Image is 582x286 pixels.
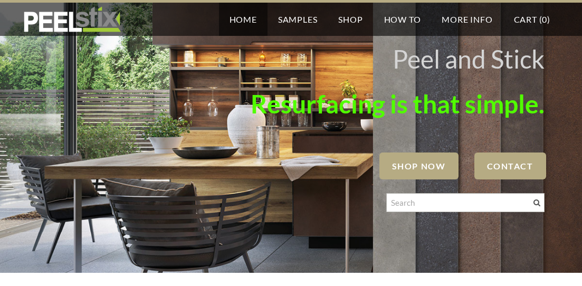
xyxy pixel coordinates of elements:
[503,3,561,36] a: Cart (0)
[21,6,123,33] img: REFACE SUPPLIES
[374,3,432,36] a: How To
[386,193,545,212] input: Search
[542,14,547,24] span: 0
[474,152,546,179] a: Contact
[251,89,545,119] font: Resurfacing is that simple.
[431,3,503,36] a: More Info
[379,152,459,179] a: SHOP NOW
[219,3,268,36] a: Home
[268,3,328,36] a: Samples
[533,199,540,206] span: Search
[393,44,545,74] font: Peel and Stick ​
[328,3,373,36] a: Shop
